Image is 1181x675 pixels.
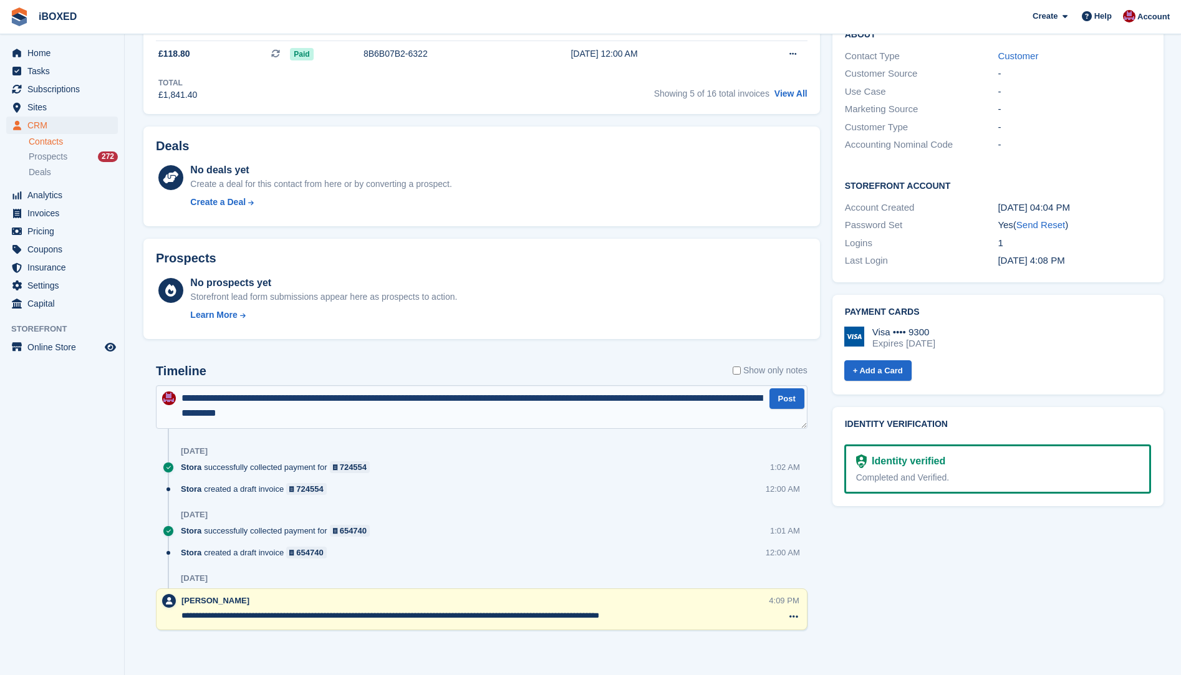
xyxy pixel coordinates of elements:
button: Post [769,388,804,409]
a: Contacts [29,136,118,148]
div: [DATE] 12:00 AM [571,47,741,60]
div: No prospects yet [190,275,457,290]
div: 272 [98,151,118,162]
div: - [998,120,1151,135]
input: Show only notes [733,364,741,377]
a: Customer [998,50,1038,61]
div: 724554 [296,483,323,495]
div: Visa •••• 9300 [872,327,935,338]
div: 12:00 AM [766,483,800,495]
div: - [998,138,1151,152]
a: menu [6,98,118,116]
div: successfully collected payment for [181,525,376,537]
a: menu [6,277,118,294]
div: Last Login [845,254,998,268]
a: menu [6,186,118,204]
span: £118.80 [158,47,190,60]
a: menu [6,295,118,312]
div: - [998,67,1151,81]
div: Identity verified [867,454,945,469]
div: Accounting Nominal Code [845,138,998,152]
a: Preview store [103,340,118,355]
a: 724554 [286,483,327,495]
a: Deals [29,166,118,179]
div: Learn More [190,309,237,322]
span: Stora [181,461,201,473]
span: Settings [27,277,102,294]
span: Deals [29,166,51,178]
h2: Deals [156,139,189,153]
div: created a draft invoice [181,547,333,558]
div: Expires [DATE] [872,338,935,349]
div: 1:02 AM [770,461,800,473]
img: Identity Verification Ready [856,454,867,468]
a: menu [6,241,118,258]
div: Total [158,77,197,89]
img: stora-icon-8386f47178a22dfd0bd8f6a31ec36ba5ce8667c1dd55bd0f319d3a0aa187defe.svg [10,7,29,26]
span: Coupons [27,241,102,258]
a: menu [6,44,118,62]
div: [DATE] 04:04 PM [998,201,1151,215]
div: - [998,85,1151,99]
div: Account Created [845,201,998,215]
a: iBOXED [34,6,82,27]
a: 724554 [330,461,370,473]
img: Amanda Forder [1123,10,1135,22]
div: 654740 [296,547,323,558]
div: Password Set [845,218,998,232]
a: Send Reset [1016,219,1065,230]
div: [DATE] [181,446,208,456]
a: Prospects 272 [29,150,118,163]
span: Stora [181,547,201,558]
a: menu [6,338,118,356]
div: Contact Type [845,49,998,64]
div: 8B6B07B2-6322 [364,47,531,60]
h2: Identity verification [845,419,1151,429]
div: Customer Source [845,67,998,81]
h2: Timeline [156,364,206,378]
div: 1:01 AM [770,525,800,537]
label: Show only notes [733,364,807,377]
div: Storefront lead form submissions appear here as prospects to action. [190,290,457,304]
h2: Payment cards [845,307,1151,317]
span: ( ) [1013,219,1068,230]
span: Prospects [29,151,67,163]
div: Customer Type [845,120,998,135]
span: Stora [181,525,201,537]
div: successfully collected payment for [181,461,376,473]
div: [DATE] [181,510,208,520]
span: Tasks [27,62,102,80]
span: Subscriptions [27,80,102,98]
div: No deals yet [190,163,451,178]
span: Paid [290,48,313,60]
span: Analytics [27,186,102,204]
img: Visa Logo [844,327,864,347]
div: Create a deal for this contact from here or by converting a prospect. [190,178,451,191]
span: Online Store [27,338,102,356]
span: Storefront [11,323,124,335]
div: Completed and Verified. [856,471,1139,484]
span: Pricing [27,223,102,240]
span: Help [1094,10,1112,22]
a: Learn More [190,309,457,322]
a: menu [6,117,118,134]
div: Use Case [845,85,998,99]
a: View All [774,89,807,98]
div: Yes [998,218,1151,232]
span: Account [1137,11,1170,23]
div: Marketing Source [845,102,998,117]
span: Insurance [27,259,102,276]
span: Showing 5 of 16 total invoices [654,89,769,98]
div: [DATE] [181,573,208,583]
span: [PERSON_NAME] [181,596,249,605]
span: Home [27,44,102,62]
a: menu [6,204,118,222]
div: 724554 [340,461,367,473]
a: menu [6,62,118,80]
a: menu [6,223,118,240]
div: Create a Deal [190,196,246,209]
a: menu [6,259,118,276]
div: 1 [998,236,1151,251]
span: Create [1033,10,1058,22]
span: Invoices [27,204,102,222]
